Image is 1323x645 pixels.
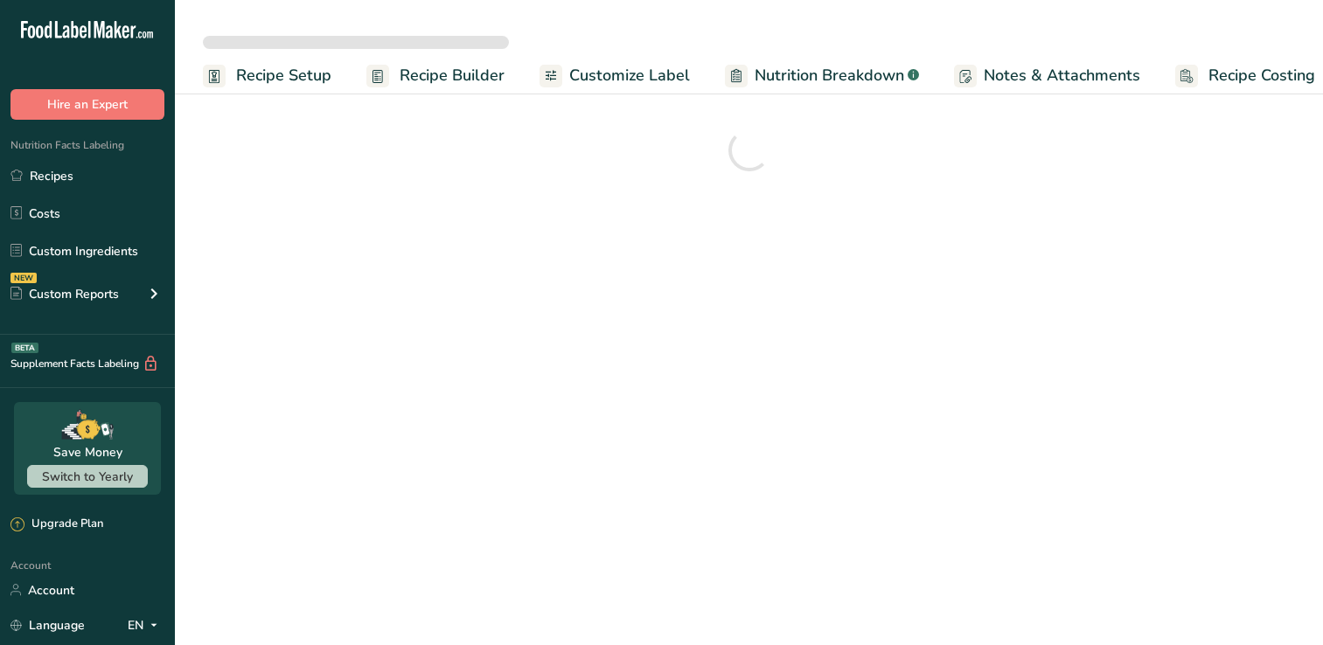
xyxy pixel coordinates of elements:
div: Upgrade Plan [10,516,103,533]
span: Switch to Yearly [42,468,133,485]
div: BETA [11,343,38,353]
div: Custom Reports [10,285,119,303]
span: Recipe Setup [236,64,331,87]
a: Recipe Setup [203,56,331,95]
a: Customize Label [540,56,690,95]
div: NEW [10,273,37,283]
span: Customize Label [569,64,690,87]
a: Nutrition Breakdown [725,56,919,95]
button: Hire an Expert [10,89,164,120]
a: Recipe Builder [366,56,505,95]
div: EN [128,614,164,635]
span: Recipe Costing [1208,64,1315,87]
button: Switch to Yearly [27,465,148,488]
span: Nutrition Breakdown [755,64,904,87]
span: Notes & Attachments [984,64,1140,87]
span: Recipe Builder [400,64,505,87]
a: Recipe Costing [1175,56,1315,95]
a: Language [10,610,85,641]
a: Notes & Attachments [954,56,1140,95]
div: Save Money [53,443,122,461]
